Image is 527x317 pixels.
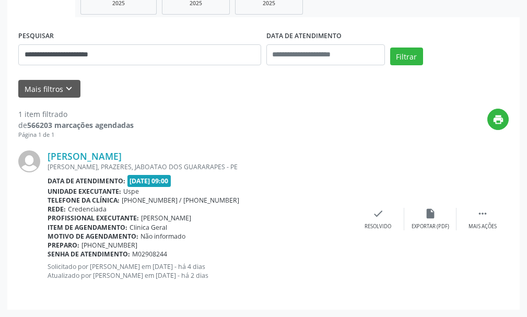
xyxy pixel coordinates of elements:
i:  [477,208,488,219]
span: Clinica Geral [130,223,167,232]
strong: 566203 marcações agendadas [27,120,134,130]
span: Uspe [123,187,139,196]
div: Resolvido [365,223,391,230]
b: Profissional executante: [48,214,139,222]
i: print [493,114,504,125]
b: Rede: [48,205,66,214]
button: Filtrar [390,48,423,65]
span: [PHONE_NUMBER] [81,241,137,250]
div: Mais ações [469,223,497,230]
div: Exportar (PDF) [412,223,449,230]
i: check [372,208,384,219]
span: Não informado [140,232,185,241]
b: Motivo de agendamento: [48,232,138,241]
span: Credenciada [68,205,107,214]
b: Telefone da clínica: [48,196,120,205]
b: Senha de atendimento: [48,250,130,259]
label: DATA DE ATENDIMENTO [266,28,342,44]
b: Unidade executante: [48,187,121,196]
div: [PERSON_NAME], PRAZERES, JABOATAO DOS GUARARAPES - PE [48,162,352,171]
b: Item de agendamento: [48,223,127,232]
span: [DATE] 09:00 [127,175,171,187]
a: [PERSON_NAME] [48,150,122,162]
span: [PHONE_NUMBER] / [PHONE_NUMBER] [122,196,239,205]
b: Data de atendimento: [48,177,125,185]
button: print [487,109,509,130]
button: Mais filtroskeyboard_arrow_down [18,80,80,98]
span: M02908244 [132,250,167,259]
b: Preparo: [48,241,79,250]
span: [PERSON_NAME] [141,214,191,222]
label: PESQUISAR [18,28,54,44]
div: 1 item filtrado [18,109,134,120]
div: Página 1 de 1 [18,131,134,139]
img: img [18,150,40,172]
i: insert_drive_file [425,208,436,219]
p: Solicitado por [PERSON_NAME] em [DATE] - há 4 dias Atualizado por [PERSON_NAME] em [DATE] - há 2 ... [48,262,352,280]
i: keyboard_arrow_down [63,83,75,95]
div: de [18,120,134,131]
